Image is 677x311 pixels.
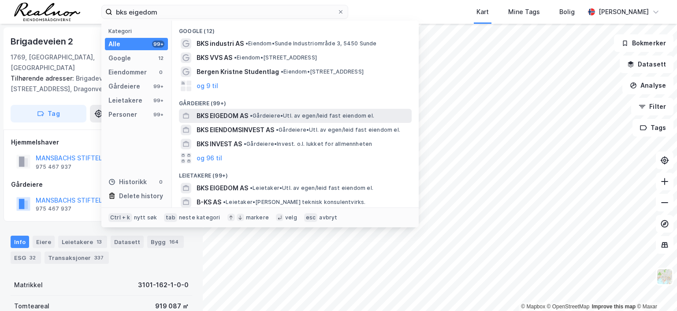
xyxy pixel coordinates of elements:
[11,74,76,82] span: Tilhørende adresser:
[197,153,222,163] button: og 96 til
[108,95,142,106] div: Leietakere
[108,39,120,49] div: Alle
[108,67,147,78] div: Eiendommer
[197,38,244,49] span: BKS industri AS
[547,304,590,310] a: OpenStreetMap
[157,69,164,76] div: 0
[157,178,164,185] div: 0
[246,40,248,47] span: •
[152,83,164,90] div: 99+
[147,236,184,248] div: Bygg
[631,98,673,115] button: Filter
[632,119,673,137] button: Tags
[108,81,140,92] div: Gårdeiere
[223,199,366,206] span: Leietaker • [PERSON_NAME] teknisk konsulentvirks.
[167,237,180,246] div: 164
[521,304,545,310] a: Mapbox
[234,54,317,61] span: Eiendom • [STREET_ADDRESS]
[33,236,55,248] div: Eiere
[281,68,364,75] span: Eiendom • [STREET_ADDRESS]
[172,165,419,181] div: Leietakere (99+)
[11,252,41,264] div: ESG
[11,52,153,73] div: 1769, [GEOGRAPHIC_DATA], [GEOGRAPHIC_DATA]
[28,253,37,262] div: 32
[179,214,220,221] div: neste kategori
[138,280,189,290] div: 3101-162-1-0-0
[620,56,673,73] button: Datasett
[304,213,318,222] div: esc
[197,139,242,149] span: BKS INVEST AS
[152,111,164,118] div: 99+
[223,199,226,205] span: •
[197,67,279,77] span: Bergen Kristne Studentlag
[476,7,489,17] div: Kart
[197,183,248,193] span: BKS EIGEDOM AS
[14,3,80,21] img: realnor-logo.934646d98de889bb5806.png
[11,105,86,122] button: Tag
[592,304,636,310] a: Improve this map
[508,7,540,17] div: Mine Tags
[197,111,248,121] span: BKS EIGEDOM AS
[246,214,269,221] div: markere
[250,112,253,119] span: •
[633,269,677,311] div: Kontrollprogram for chat
[157,55,164,62] div: 12
[108,53,131,63] div: Google
[45,252,109,264] div: Transaksjoner
[559,7,575,17] div: Bolig
[614,34,673,52] button: Bokmerker
[108,109,137,120] div: Personer
[633,269,677,311] iframe: Chat Widget
[164,213,177,222] div: tab
[93,253,105,262] div: 337
[244,141,246,147] span: •
[197,52,232,63] span: BKS VVS AS
[134,214,157,221] div: nytt søk
[250,185,253,191] span: •
[246,40,377,47] span: Eiendom • Sunde Industriområde 3, 5450 Sunde
[172,93,419,109] div: Gårdeiere (99+)
[152,97,164,104] div: 99+
[244,141,372,148] span: Gårdeiere • Invest. o.l. lukket for allmennheten
[656,268,673,285] img: Z
[14,280,43,290] div: Matrikkel
[599,7,649,17] div: [PERSON_NAME]
[108,213,132,222] div: Ctrl + k
[281,68,283,75] span: •
[58,236,107,248] div: Leietakere
[36,205,71,212] div: 975 467 937
[197,81,218,91] button: og 9 til
[276,126,279,133] span: •
[285,214,297,221] div: velg
[250,112,374,119] span: Gårdeiere • Utl. av egen/leid fast eiendom el.
[276,126,400,133] span: Gårdeiere • Utl. av egen/leid fast eiendom el.
[319,214,337,221] div: avbryt
[197,125,274,135] span: BKS EIENDOMSINVEST AS
[11,34,75,48] div: Brigadeveien 2
[36,163,71,170] div: 975 467 937
[108,28,168,34] div: Kategori
[112,5,337,19] input: Søk på adresse, matrikkel, gårdeiere, leietakere eller personer
[250,185,373,192] span: Leietaker • Utl. av egen/leid fast eiendom el.
[152,41,164,48] div: 99+
[11,236,29,248] div: Info
[11,179,192,190] div: Gårdeiere
[108,177,147,187] div: Historikk
[172,21,419,37] div: Google (12)
[11,137,192,148] div: Hjemmelshaver
[197,197,221,207] span: B-KS AS
[119,191,163,201] div: Delete history
[111,236,144,248] div: Datasett
[622,77,673,94] button: Analyse
[234,54,237,61] span: •
[95,237,104,246] div: 13
[11,73,185,94] div: Brigadeveien 4, [STREET_ADDRESS], Dragonveien 2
